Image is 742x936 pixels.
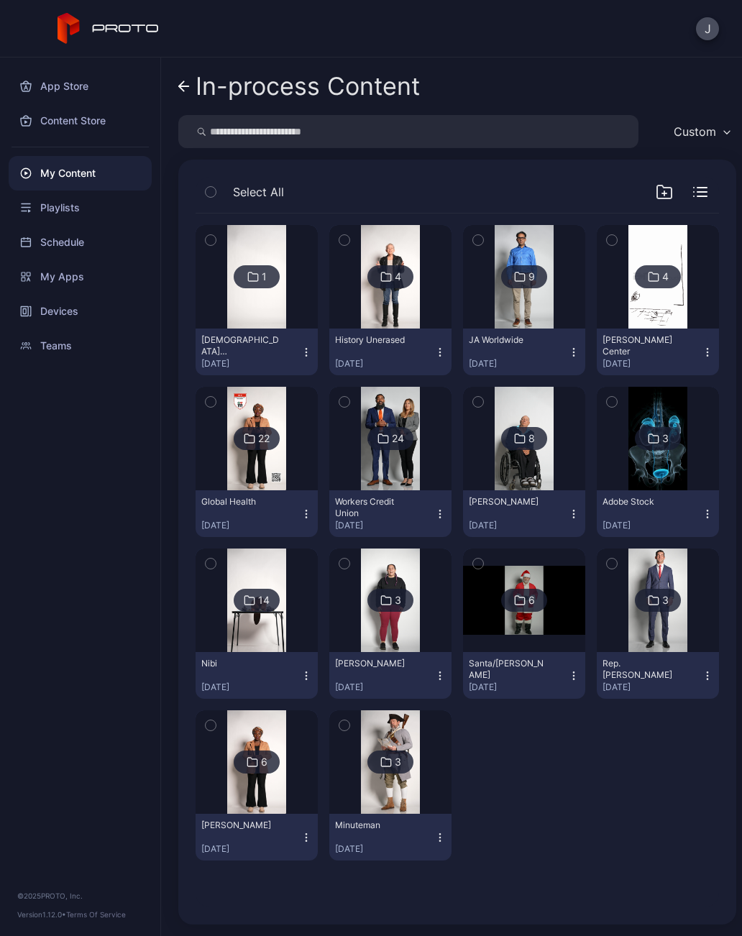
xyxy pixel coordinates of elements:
[335,358,434,370] div: [DATE]
[667,115,736,148] button: Custom
[528,270,535,283] div: 9
[201,334,280,357] div: Kristen Dillon
[335,334,414,346] div: History Unerased
[261,756,267,768] div: 6
[335,496,414,519] div: Workers Credit Union
[196,814,318,861] button: [PERSON_NAME][DATE]
[662,432,669,445] div: 3
[463,652,585,699] button: Santa/[PERSON_NAME][DATE]
[233,183,284,201] span: Select All
[603,520,702,531] div: [DATE]
[258,594,270,607] div: 14
[463,329,585,375] button: JA Worldwide[DATE]
[201,658,280,669] div: Nibi
[196,329,318,375] button: [DEMOGRAPHIC_DATA][PERSON_NAME][DATE]
[469,358,568,370] div: [DATE]
[469,682,568,693] div: [DATE]
[178,69,420,104] a: In-process Content
[9,225,152,260] a: Schedule
[335,520,434,531] div: [DATE]
[597,652,719,699] button: Rep. [PERSON_NAME][DATE]
[335,658,414,669] div: Krista
[9,69,152,104] a: App Store
[603,496,682,508] div: Adobe Stock
[17,890,143,901] div: © 2025 PROTO, Inc.
[9,104,152,138] a: Content Store
[469,520,568,531] div: [DATE]
[597,490,719,537] button: Adobe Stock[DATE]
[9,156,152,191] a: My Content
[395,270,401,283] div: 4
[9,191,152,225] a: Playlists
[662,270,669,283] div: 4
[528,432,535,445] div: 8
[395,594,401,607] div: 3
[17,910,66,919] span: Version 1.12.0 •
[258,432,270,445] div: 22
[262,270,267,283] div: 1
[395,756,401,768] div: 3
[469,496,548,508] div: Charlie Croteau
[329,814,452,861] button: Minuteman[DATE]
[335,820,414,831] div: Minuteman
[335,682,434,693] div: [DATE]
[335,843,434,855] div: [DATE]
[201,520,301,531] div: [DATE]
[528,594,535,607] div: 6
[201,496,280,508] div: Global Health
[463,490,585,537] button: [PERSON_NAME][DATE]
[329,652,452,699] button: [PERSON_NAME][DATE]
[329,329,452,375] button: History Unerased[DATE]
[201,843,301,855] div: [DATE]
[662,594,669,607] div: 3
[66,910,126,919] a: Terms Of Service
[201,820,280,831] div: Vivian
[329,490,452,537] button: Workers Credit Union[DATE]
[9,329,152,363] a: Teams
[603,334,682,357] div: Reynolds Center
[196,652,318,699] button: Nibi[DATE]
[392,432,404,445] div: 24
[196,73,420,100] div: In-process Content
[201,358,301,370] div: [DATE]
[9,294,152,329] a: Devices
[696,17,719,40] button: J
[603,658,682,681] div: Rep. Cataldo
[674,124,716,139] div: Custom
[469,658,548,681] div: Santa/Roy
[201,682,301,693] div: [DATE]
[603,682,702,693] div: [DATE]
[597,329,719,375] button: [PERSON_NAME] Center[DATE]
[469,334,548,346] div: JA Worldwide
[196,490,318,537] button: Global Health[DATE]
[9,260,152,294] a: My Apps
[603,358,702,370] div: [DATE]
